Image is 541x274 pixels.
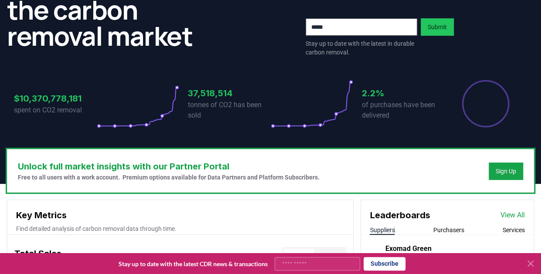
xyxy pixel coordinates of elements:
[188,100,271,121] p: tonnes of CO2 has been sold
[16,209,344,222] h3: Key Metrics
[503,226,525,234] button: Services
[461,79,510,128] div: Percentage of sales delivered
[370,226,395,234] button: Suppliers
[362,87,445,100] h3: 2.2%
[14,247,61,264] h3: Total Sales
[188,87,271,100] h3: 37,518,514
[284,249,314,263] button: Tonnes
[14,92,97,105] h3: $10,370,778,181
[433,226,464,234] button: Purchasers
[362,100,445,121] p: of purchases have been delivered
[18,160,320,173] h3: Unlock full market insights with our Partner Portal
[314,249,344,263] button: $ Value
[16,224,344,233] p: Find detailed analysis of carbon removal data through time.
[370,209,430,222] h3: Leaderboards
[14,105,97,115] p: spent on CO2 removal
[385,244,432,254] a: Exomad Green
[496,167,516,176] a: Sign Up
[306,39,417,57] p: Stay up to date with the latest in durable carbon removal.
[18,173,320,182] p: Free to all users with a work account. Premium options available for Data Partners and Platform S...
[489,162,523,180] button: Sign Up
[500,210,525,220] a: View All
[421,18,454,36] button: Submit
